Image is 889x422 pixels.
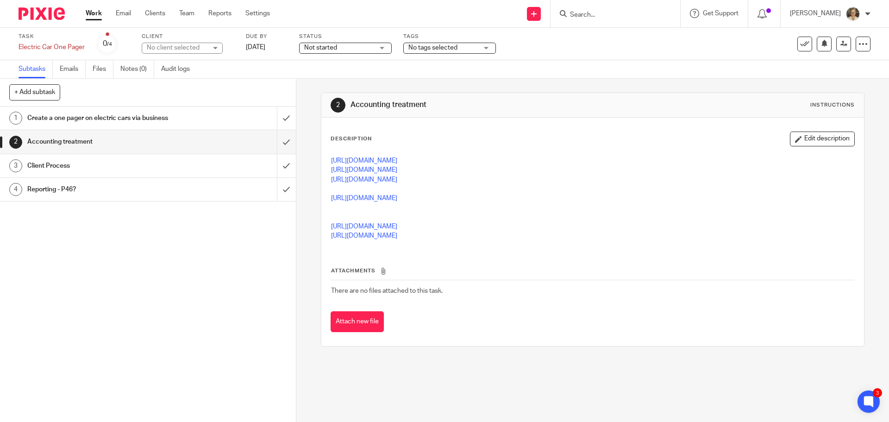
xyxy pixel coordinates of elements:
[331,311,384,332] button: Attach new file
[331,135,372,143] p: Description
[246,33,288,40] label: Due by
[27,111,188,125] h1: Create a one pager on electric cars via business
[331,167,397,173] a: [URL][DOMAIN_NAME]
[245,9,270,18] a: Settings
[147,43,207,52] div: No client selected
[19,60,53,78] a: Subtasks
[569,11,652,19] input: Search
[145,9,165,18] a: Clients
[9,112,22,125] div: 1
[120,60,154,78] a: Notes (0)
[19,33,85,40] label: Task
[86,9,102,18] a: Work
[161,60,197,78] a: Audit logs
[331,98,345,113] div: 2
[331,195,397,202] a: [URL][DOMAIN_NAME]
[142,33,234,40] label: Client
[103,38,112,49] div: 0
[304,44,337,51] span: Not started
[331,288,443,294] span: There are no files attached to this task.
[27,183,188,196] h1: Reporting - P46?
[9,183,22,196] div: 4
[19,43,85,52] div: Electric Car One Pager
[208,9,232,18] a: Reports
[27,135,188,149] h1: Accounting treatment
[408,44,457,51] span: No tags selected
[403,33,496,40] label: Tags
[116,9,131,18] a: Email
[9,84,60,100] button: + Add subtask
[331,157,397,164] a: [URL][DOMAIN_NAME]
[873,388,882,397] div: 3
[331,233,397,239] a: [URL][DOMAIN_NAME]
[179,9,194,18] a: Team
[351,100,613,110] h1: Accounting treatment
[27,159,188,173] h1: Client Process
[810,101,855,109] div: Instructions
[299,33,392,40] label: Status
[93,60,113,78] a: Files
[246,44,265,50] span: [DATE]
[107,42,112,47] small: /4
[331,268,376,273] span: Attachments
[703,10,739,17] span: Get Support
[845,6,860,21] img: Pete%20with%20glasses.jpg
[790,132,855,146] button: Edit description
[790,9,841,18] p: [PERSON_NAME]
[60,60,86,78] a: Emails
[331,223,397,230] a: [URL][DOMAIN_NAME]
[9,159,22,172] div: 3
[9,136,22,149] div: 2
[19,7,65,20] img: Pixie
[331,176,397,183] a: [URL][DOMAIN_NAME]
